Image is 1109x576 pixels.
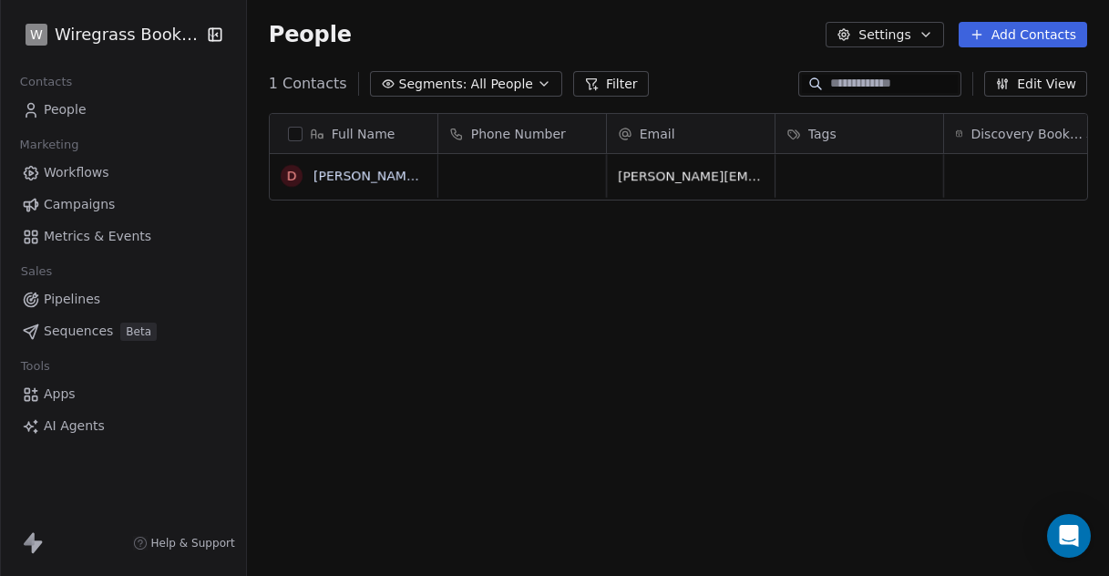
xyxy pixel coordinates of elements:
div: Tags [775,114,943,153]
a: Apps [15,379,231,409]
a: Pipelines [15,284,231,314]
button: Edit View [984,71,1087,97]
div: Email [607,114,775,153]
span: Email [640,125,675,143]
div: d [286,167,296,186]
span: Discovery Booking DateTime [970,125,1083,143]
span: Wiregrass Bookkeeping [55,23,202,46]
div: Full Name [270,114,437,153]
a: [PERSON_NAME][EMAIL_ADDRESS][DOMAIN_NAME] [313,169,642,183]
button: Filter [573,71,649,97]
span: Segments: [399,75,467,94]
button: Add Contacts [959,22,1087,47]
span: All People [471,75,533,94]
span: 1 Contacts [269,73,347,95]
div: Phone Number [438,114,606,153]
span: Campaigns [44,195,115,214]
div: Open Intercom Messenger [1047,514,1091,558]
span: Marketing [12,131,87,159]
span: Pipelines [44,290,100,309]
span: Contacts [12,68,80,96]
a: SequencesBeta [15,316,231,346]
span: Metrics & Events [44,227,151,246]
a: Workflows [15,158,231,188]
a: AI Agents [15,411,231,441]
span: Tools [13,353,57,380]
button: Settings [826,22,943,47]
span: Full Name [332,125,395,143]
span: AI Agents [44,417,105,436]
span: Apps [44,385,76,404]
a: Help & Support [133,536,235,550]
span: W [30,26,43,44]
span: Workflows [44,163,109,182]
span: Phone Number [471,125,566,143]
span: People [44,100,87,119]
span: People [269,21,352,48]
button: WWiregrass Bookkeeping [22,19,194,50]
span: Help & Support [151,536,235,550]
span: Sequences [44,322,113,341]
span: Sales [13,258,60,285]
a: People [15,95,231,125]
a: Metrics & Events [15,221,231,252]
a: Campaigns [15,190,231,220]
span: Tags [808,125,837,143]
span: Beta [120,323,157,341]
span: [PERSON_NAME][EMAIL_ADDRESS][DOMAIN_NAME] [618,167,764,185]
